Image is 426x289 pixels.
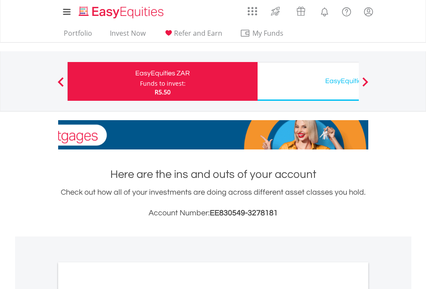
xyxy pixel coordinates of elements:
[106,29,149,42] a: Invest Now
[58,120,368,149] img: EasyMortage Promotion Banner
[314,2,336,19] a: Notifications
[160,29,226,42] a: Refer and Earn
[155,88,171,96] span: R5.50
[242,2,263,16] a: AppsGrid
[240,28,296,39] span: My Funds
[336,2,358,19] a: FAQ's and Support
[58,207,368,219] h3: Account Number:
[75,2,167,19] a: Home page
[268,4,283,18] img: thrive-v2.svg
[77,5,167,19] img: EasyEquities_Logo.png
[357,81,374,90] button: Next
[248,6,257,16] img: grid-menu-icon.svg
[52,81,69,90] button: Previous
[60,29,96,42] a: Portfolio
[294,4,308,18] img: vouchers-v2.svg
[288,2,314,18] a: Vouchers
[58,167,368,182] h1: Here are the ins and outs of your account
[73,67,252,79] div: EasyEquities ZAR
[174,28,222,38] span: Refer and Earn
[210,209,278,217] span: EE830549-3278181
[58,186,368,219] div: Check out how all of your investments are doing across different asset classes you hold.
[140,79,186,88] div: Funds to invest:
[358,2,379,21] a: My Profile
